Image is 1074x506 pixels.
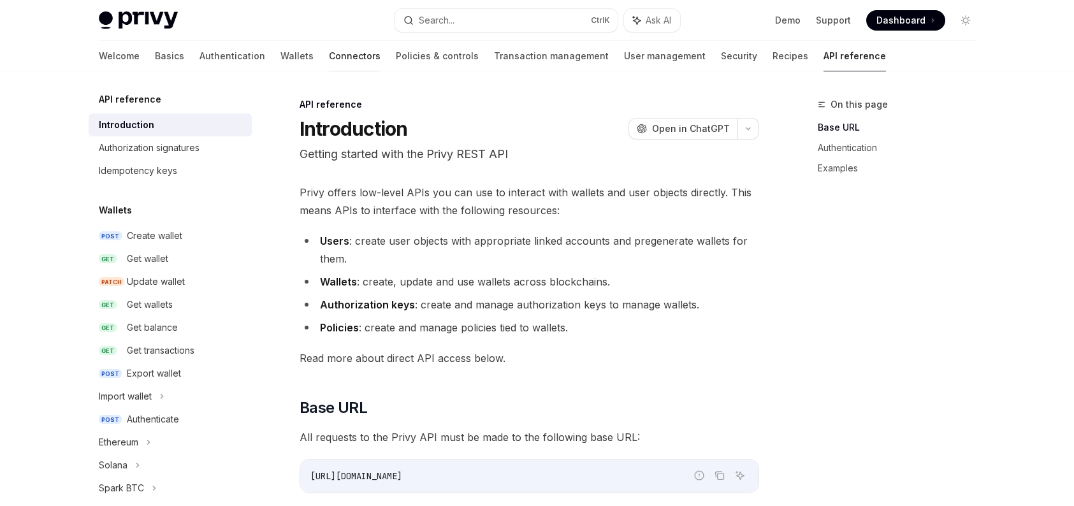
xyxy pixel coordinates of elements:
a: API reference [824,41,886,71]
div: Solana [99,458,127,473]
a: Basics [155,41,184,71]
a: GETGet wallet [89,247,252,270]
span: GET [99,346,117,356]
span: Ctrl K [591,15,610,25]
h5: API reference [99,92,161,107]
a: GETGet wallets [89,293,252,316]
button: Search...CtrlK [395,9,618,32]
div: Get transactions [127,343,194,358]
li: : create user objects with appropriate linked accounts and pregenerate wallets for them. [300,232,759,268]
img: light logo [99,11,178,29]
div: Ethereum [99,435,138,450]
div: Search... [419,13,454,28]
strong: Authorization keys [320,298,415,311]
span: [URL][DOMAIN_NAME] [310,470,402,482]
button: Open in ChatGPT [628,118,737,140]
div: Introduction [99,117,154,133]
a: Wallets [280,41,314,71]
a: Policies & controls [396,41,479,71]
button: Toggle dark mode [955,10,976,31]
span: Dashboard [876,14,925,27]
a: Idempotency keys [89,159,252,182]
div: Export wallet [127,366,181,381]
div: Spark BTC [99,481,144,496]
div: Get balance [127,320,178,335]
span: GET [99,254,117,264]
div: Import wallet [99,389,152,404]
strong: Wallets [320,275,357,288]
a: POSTAuthenticate [89,408,252,431]
button: Copy the contents from the code block [711,467,728,484]
button: Report incorrect code [691,467,708,484]
a: Authentication [200,41,265,71]
span: On this page [831,97,888,112]
strong: Policies [320,321,359,334]
button: Ask AI [732,467,748,484]
li: : create, update and use wallets across blockchains. [300,273,759,291]
div: Update wallet [127,274,185,289]
span: Open in ChatGPT [652,122,730,135]
div: Get wallets [127,297,173,312]
a: PATCHUpdate wallet [89,270,252,293]
a: Examples [818,158,986,178]
span: GET [99,323,117,333]
a: Introduction [89,113,252,136]
span: POST [99,369,122,379]
span: PATCH [99,277,124,287]
li: : create and manage authorization keys to manage wallets. [300,296,759,314]
a: Connectors [329,41,381,71]
a: POSTCreate wallet [89,224,252,247]
a: GETGet balance [89,316,252,339]
a: Security [721,41,757,71]
strong: Users [320,235,349,247]
div: Get wallet [127,251,168,266]
div: Authenticate [127,412,179,427]
a: Base URL [818,117,986,138]
h5: Wallets [99,203,132,218]
div: API reference [300,98,759,111]
a: Authentication [818,138,986,158]
a: Support [816,14,851,27]
a: GETGet transactions [89,339,252,362]
div: Create wallet [127,228,182,243]
a: Authorization signatures [89,136,252,159]
p: Getting started with the Privy REST API [300,145,759,163]
a: Recipes [773,41,808,71]
a: Welcome [99,41,140,71]
a: Demo [775,14,801,27]
span: POST [99,231,122,241]
li: : create and manage policies tied to wallets. [300,319,759,336]
button: Ask AI [624,9,680,32]
span: Read more about direct API access below. [300,349,759,367]
span: POST [99,415,122,424]
span: Ask AI [646,14,671,27]
div: Idempotency keys [99,163,177,178]
span: Privy offers low-level APIs you can use to interact with wallets and user objects directly. This ... [300,184,759,219]
span: GET [99,300,117,310]
div: Authorization signatures [99,140,200,155]
span: Base URL [300,398,367,418]
span: All requests to the Privy API must be made to the following base URL: [300,428,759,446]
a: Transaction management [494,41,609,71]
a: User management [624,41,706,71]
a: POSTExport wallet [89,362,252,385]
a: Dashboard [866,10,945,31]
h1: Introduction [300,117,408,140]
